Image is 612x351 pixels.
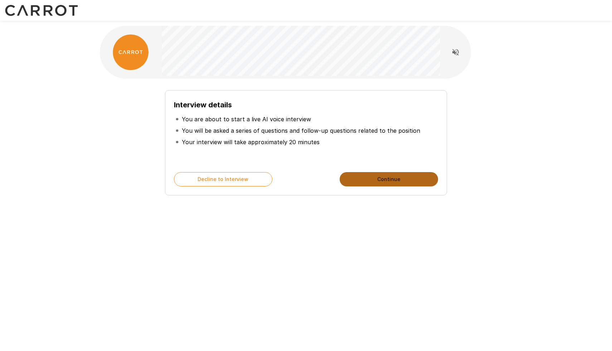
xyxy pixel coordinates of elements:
[113,34,149,70] img: carrot_logo.png
[448,45,463,59] button: Read questions aloud
[340,172,438,186] button: Continue
[174,172,272,186] button: Decline to Interview
[182,138,320,146] p: Your interview will take approximately 20 minutes
[174,101,232,109] b: Interview details
[182,115,311,123] p: You are about to start a live AI voice interview
[182,126,420,135] p: You will be asked a series of questions and follow-up questions related to the position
